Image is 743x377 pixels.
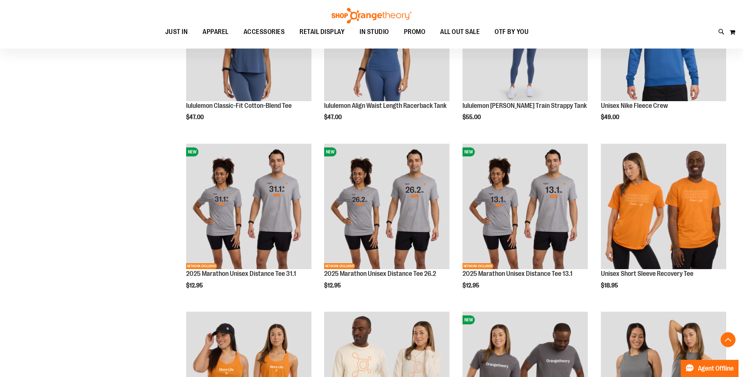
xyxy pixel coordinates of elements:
span: NEW [463,147,475,156]
img: 2025 Marathon Unisex Distance Tee 31.1 [186,144,311,269]
span: NEW [463,315,475,324]
span: APPAREL [203,24,229,40]
span: $55.00 [463,114,482,121]
button: Back To Top [721,332,736,347]
span: $12.95 [324,282,342,289]
img: 2025 Marathon Unisex Distance Tee 13.1 [463,144,588,269]
a: lululemon Classic-Fit Cotton-Blend Tee [186,102,292,109]
div: product [320,140,453,308]
a: 2025 Marathon Unisex Distance Tee 31.1NEWNETWORK EXCLUSIVE [186,144,311,270]
span: $12.95 [463,282,480,289]
img: 2025 Marathon Unisex Distance Tee 26.2 [324,144,449,269]
a: Unisex Nike Fleece Crew [601,102,668,109]
span: NETWORK EXCLUSIVE [463,263,493,269]
div: product [182,140,315,308]
a: lululemon Align Waist Length Racerback Tank [324,102,446,109]
a: lululemon [PERSON_NAME] Train Strappy Tank [463,102,587,109]
span: NEW [324,147,336,156]
span: $12.95 [186,282,204,289]
a: 2025 Marathon Unisex Distance Tee 13.1NEWNETWORK EXCLUSIVE [463,144,588,270]
span: Agent Offline [698,365,734,372]
img: Shop Orangetheory [330,8,413,24]
span: NETWORK EXCLUSIVE [186,263,217,269]
span: NEW [186,147,198,156]
span: OTF BY YOU [495,24,529,40]
div: product [597,140,730,308]
a: 2025 Marathon Unisex Distance Tee 13.1 [463,270,573,277]
a: 2025 Marathon Unisex Distance Tee 26.2NEWNETWORK EXCLUSIVE [324,144,449,270]
span: NETWORK EXCLUSIVE [324,263,355,269]
span: ACCESSORIES [244,24,285,40]
a: Unisex Short Sleeve Recovery Tee [601,270,693,277]
span: $18.95 [601,282,619,289]
a: 2025 Marathon Unisex Distance Tee 31.1 [186,270,296,277]
span: PROMO [404,24,426,40]
span: $47.00 [324,114,343,121]
span: $49.00 [601,114,620,121]
span: $47.00 [186,114,205,121]
div: product [459,140,592,308]
span: RETAIL DISPLAY [300,24,345,40]
a: 2025 Marathon Unisex Distance Tee 26.2 [324,270,436,277]
button: Agent Offline [681,360,739,377]
span: IN STUDIO [360,24,389,40]
a: Unisex Short Sleeve Recovery Tee [601,144,726,270]
span: JUST IN [165,24,188,40]
span: ALL OUT SALE [440,24,480,40]
img: Unisex Short Sleeve Recovery Tee [601,144,726,269]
